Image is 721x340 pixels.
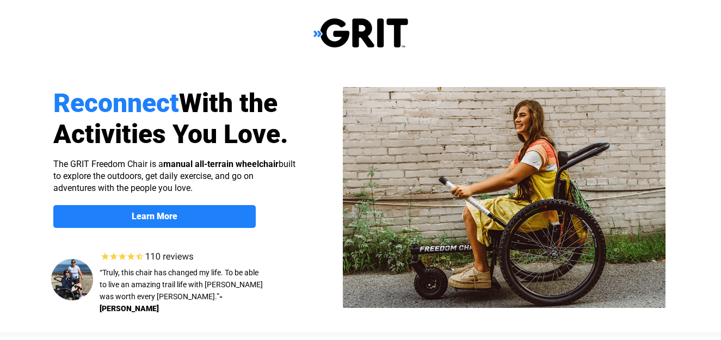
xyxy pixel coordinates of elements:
[53,119,288,150] span: Activities You Love.
[53,205,256,228] a: Learn More
[132,211,177,221] strong: Learn More
[163,159,279,169] strong: manual all-terrain wheelchair
[179,88,278,119] span: With the
[53,159,295,193] span: The GRIT Freedom Chair is a built to explore the outdoors, get daily exercise, and go on adventur...
[100,268,263,301] span: “Truly, this chair has changed my life. To be able to live an amazing trail life with [PERSON_NAM...
[53,88,179,119] span: Reconnect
